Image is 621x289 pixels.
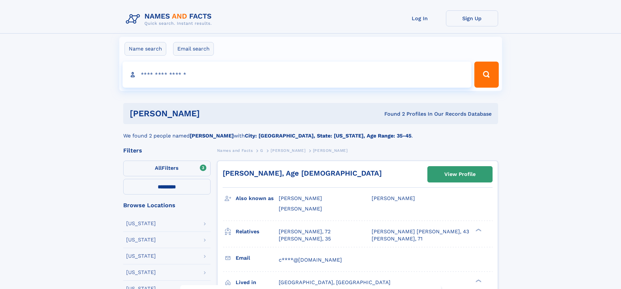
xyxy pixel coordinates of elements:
label: Email search [173,42,214,56]
a: Sign Up [446,10,498,26]
a: Names and Facts [217,146,253,154]
label: Name search [125,42,166,56]
a: [PERSON_NAME], 71 [372,235,422,242]
h1: [PERSON_NAME] [130,109,292,118]
h3: Lived in [236,277,279,288]
span: [PERSON_NAME] [372,195,415,201]
div: Found 2 Profiles In Our Records Database [292,110,492,118]
label: Filters [123,161,211,176]
div: We found 2 people named with . [123,124,498,140]
span: [PERSON_NAME] [313,148,348,153]
h3: Email [236,253,279,264]
a: [PERSON_NAME], 72 [279,228,331,235]
h3: Also known as [236,193,279,204]
span: All [155,165,162,171]
input: search input [123,62,472,88]
span: [PERSON_NAME] [279,195,322,201]
b: City: [GEOGRAPHIC_DATA], State: [US_STATE], Age Range: 35-45 [245,133,411,139]
h3: Relatives [236,226,279,237]
img: Logo Names and Facts [123,10,217,28]
span: [PERSON_NAME] [279,206,322,212]
a: Log In [394,10,446,26]
div: [US_STATE] [126,253,156,259]
button: Search Button [474,62,498,88]
a: View Profile [428,166,492,182]
div: View Profile [444,167,476,182]
a: [PERSON_NAME] [271,146,305,154]
div: [US_STATE] [126,221,156,226]
div: ❯ [474,279,482,283]
div: [US_STATE] [126,270,156,275]
a: [PERSON_NAME], Age [DEMOGRAPHIC_DATA] [223,169,382,177]
div: [US_STATE] [126,237,156,242]
span: G [260,148,263,153]
div: ❯ [474,228,482,232]
span: [GEOGRAPHIC_DATA], [GEOGRAPHIC_DATA] [279,279,391,285]
a: [PERSON_NAME] [PERSON_NAME], 43 [372,228,469,235]
a: [PERSON_NAME], 35 [279,235,331,242]
b: [PERSON_NAME] [190,133,234,139]
a: G [260,146,263,154]
div: Filters [123,148,211,153]
div: Browse Locations [123,202,211,208]
span: [PERSON_NAME] [271,148,305,153]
